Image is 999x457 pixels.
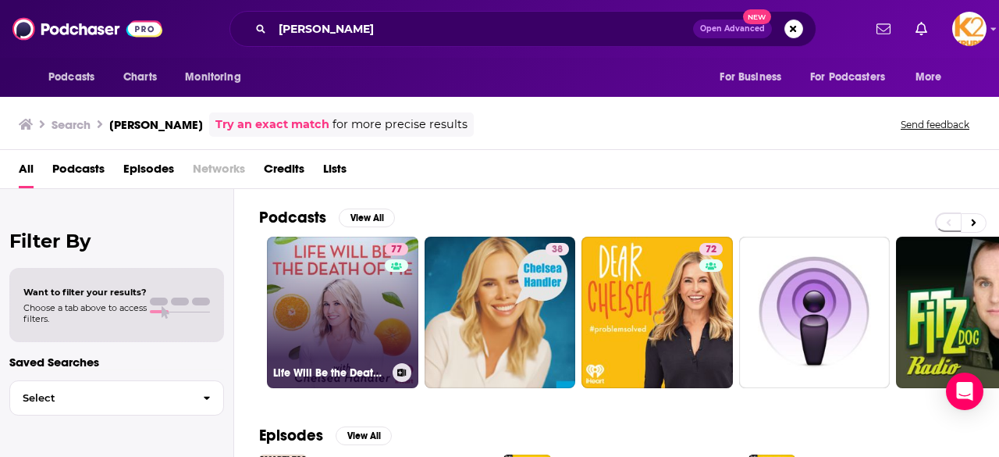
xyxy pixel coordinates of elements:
button: Select [9,380,224,416]
span: More [915,66,942,88]
span: for more precise results [332,116,468,134]
span: For Business [720,66,781,88]
span: 38 [552,242,563,258]
h2: Episodes [259,426,323,445]
a: 38 [425,237,576,388]
a: 77Life Will Be the Death of Me with [PERSON_NAME] [267,237,418,388]
span: Charts [123,66,157,88]
h2: Podcasts [259,208,326,227]
span: Want to filter your results? [23,287,147,298]
button: Show profile menu [952,12,987,46]
img: User Profile [952,12,987,46]
button: View All [336,427,392,445]
a: Show notifications dropdown [870,16,897,42]
a: All [19,156,34,188]
span: Monitoring [185,66,240,88]
button: open menu [905,62,962,92]
button: Send feedback [896,118,974,131]
h3: Search [52,117,91,132]
span: 72 [706,242,716,258]
span: Select [10,393,190,403]
button: open menu [174,62,261,92]
span: For Podcasters [810,66,885,88]
span: Networks [193,156,245,188]
h3: Life Will Be the Death of Me with [PERSON_NAME] [273,366,386,380]
button: View All [339,209,395,227]
a: Lists [323,156,347,188]
button: open menu [800,62,908,92]
img: Podchaser - Follow, Share and Rate Podcasts [12,14,162,44]
button: Open AdvancedNew [693,20,772,38]
p: Saved Searches [9,355,224,370]
a: Charts [113,62,166,92]
a: 72 [581,237,733,388]
span: Choose a tab above to access filters. [23,302,147,324]
span: Podcasts [48,66,94,88]
a: Podcasts [52,156,105,188]
h3: [PERSON_NAME] [109,117,203,132]
a: 77 [385,243,408,255]
h2: Filter By [9,230,224,252]
a: Show notifications dropdown [909,16,933,42]
a: 38 [546,243,569,255]
input: Search podcasts, credits, & more... [272,16,693,41]
span: New [743,9,771,24]
a: Episodes [123,156,174,188]
span: 77 [391,242,402,258]
a: PodcastsView All [259,208,395,227]
a: EpisodesView All [259,426,392,445]
button: open menu [37,62,115,92]
div: Open Intercom Messenger [946,373,983,410]
a: Credits [264,156,304,188]
a: Try an exact match [215,116,329,134]
a: 72 [699,243,723,255]
button: open menu [709,62,801,92]
span: Logged in as K2Krupp [952,12,987,46]
div: Search podcasts, credits, & more... [229,11,816,47]
span: Open Advanced [700,25,765,33]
